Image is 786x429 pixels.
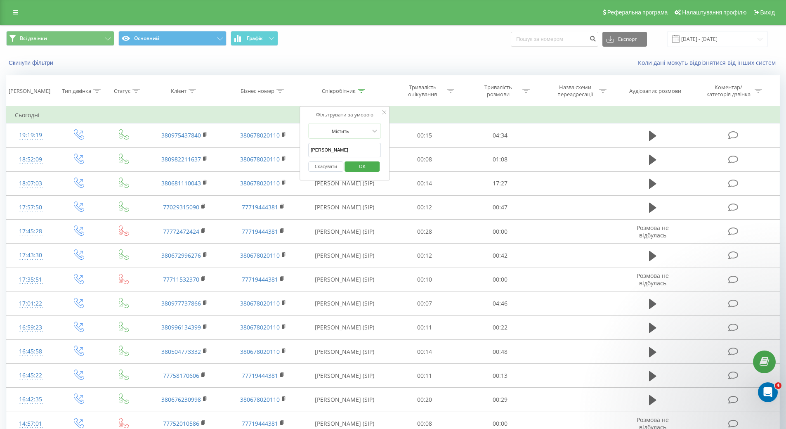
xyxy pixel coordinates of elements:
a: 77719444381 [242,275,278,283]
a: 77029315090 [163,203,199,211]
a: 380975437840 [161,131,201,139]
div: 17:43:30 [15,247,47,263]
td: 00:15 [387,123,463,147]
div: Статус [114,88,130,95]
div: Тривалість розмови [476,84,520,98]
td: 00:00 [463,268,538,292]
a: 77711532370 [163,275,199,283]
a: 77719444381 [242,203,278,211]
div: Назва схеми переадресації [553,84,597,98]
a: 380681110043 [161,179,201,187]
div: 17:57:50 [15,199,47,216]
a: 380996134399 [161,323,201,331]
span: Реферальна програма [607,9,668,16]
iframe: Intercom live chat [758,382,778,402]
td: 00:14 [387,171,463,195]
td: [PERSON_NAME] (SIP) [302,220,387,244]
a: 380977737866 [161,299,201,307]
td: Сьогодні [7,107,780,123]
div: Тип дзвінка [62,88,91,95]
span: Всі дзвінки [20,35,47,42]
td: 00:11 [387,364,463,388]
td: [PERSON_NAME] (SIP) [302,388,387,412]
td: [PERSON_NAME] (SIP) [302,268,387,292]
td: 00:10 [387,268,463,292]
a: Коли дані можуть відрізнятися вiд інших систем [638,59,780,66]
td: 00:11 [387,315,463,339]
button: Скасувати [308,161,343,172]
div: 17:35:51 [15,272,47,288]
td: [PERSON_NAME] (SIP) [302,340,387,364]
span: OK [351,160,374,173]
td: 00:47 [463,195,538,219]
div: Бізнес номер [241,88,274,95]
a: 380982211637 [161,155,201,163]
input: Введіть значення [308,143,381,157]
td: 00:22 [463,315,538,339]
button: Графік [231,31,278,46]
td: [PERSON_NAME] (SIP) [302,315,387,339]
input: Пошук за номером [511,32,598,47]
td: [PERSON_NAME] (SIP) [302,292,387,315]
div: Коментар/категорія дзвінка [704,84,753,98]
a: 77758170606 [163,372,199,379]
a: 380678020110 [240,251,280,259]
button: Експорт [602,32,647,47]
a: 77719444381 [242,420,278,427]
td: 00:12 [387,195,463,219]
div: 16:59:23 [15,320,47,336]
div: 19:19:19 [15,127,47,143]
a: 380672996276 [161,251,201,259]
span: Вихід [760,9,775,16]
td: 00:48 [463,340,538,364]
div: Аудіозапис розмови [629,88,681,95]
a: 77719444381 [242,228,278,235]
div: 17:45:28 [15,223,47,239]
div: 18:52:09 [15,152,47,168]
a: 77719444381 [242,372,278,379]
div: 18:07:03 [15,175,47,192]
div: Співробітник [322,88,356,95]
td: 00:00 [463,220,538,244]
button: OK [345,161,380,172]
td: 04:46 [463,292,538,315]
button: Скинути фільтри [6,59,57,66]
a: 77772472424 [163,228,199,235]
td: 00:29 [463,388,538,412]
div: 16:42:35 [15,391,47,408]
a: 380678020110 [240,323,280,331]
td: 00:42 [463,244,538,268]
span: Розмова не відбулась [637,272,669,287]
a: 77752010586 [163,420,199,427]
td: 00:13 [463,364,538,388]
td: 00:07 [387,292,463,315]
td: 00:08 [387,147,463,171]
span: Розмова не відбулась [637,224,669,239]
td: [PERSON_NAME] (SIP) [302,364,387,388]
td: [PERSON_NAME] (SIP) [302,195,387,219]
td: 00:20 [387,388,463,412]
div: 16:45:58 [15,344,47,360]
button: Всі дзвінки [6,31,114,46]
a: 380678020110 [240,348,280,356]
button: Основний [118,31,227,46]
span: Графік [247,36,263,41]
span: 4 [775,382,781,389]
a: 380504773332 [161,348,201,356]
td: [PERSON_NAME] (SIP) [302,244,387,268]
td: 00:12 [387,244,463,268]
div: Тривалість очікування [401,84,445,98]
div: [PERSON_NAME] [9,88,50,95]
td: 00:14 [387,340,463,364]
span: Налаштування профілю [682,9,746,16]
a: 380678020110 [240,299,280,307]
td: [PERSON_NAME] (SIP) [302,171,387,195]
div: 16:45:22 [15,367,47,384]
td: 00:28 [387,220,463,244]
td: 04:34 [463,123,538,147]
div: Клієнт [171,88,186,95]
a: 380678020110 [240,396,280,403]
a: 380676230998 [161,396,201,403]
td: 01:08 [463,147,538,171]
a: 380678020110 [240,155,280,163]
